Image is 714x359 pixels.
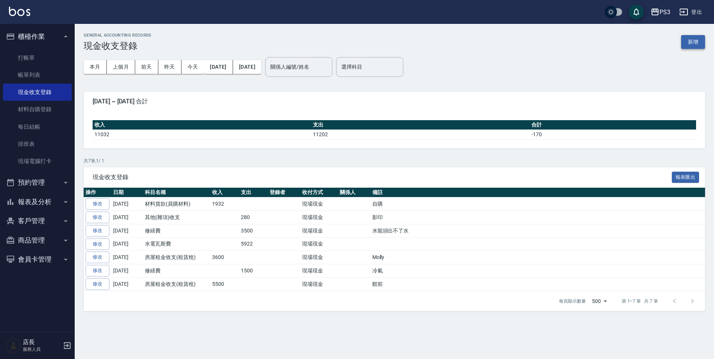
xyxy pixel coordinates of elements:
[143,211,210,224] td: 其他(雜項)收支
[672,172,699,183] button: 報表匯出
[86,198,109,210] a: 修改
[233,60,261,74] button: [DATE]
[3,153,72,170] a: 現場電腦打卡
[111,237,143,251] td: [DATE]
[239,188,268,197] th: 支出
[204,60,233,74] button: [DATE]
[3,101,72,118] a: 材料自購登錄
[370,188,705,197] th: 備註
[530,129,696,139] td: -170
[111,211,143,224] td: [DATE]
[86,225,109,237] a: 修改
[111,264,143,278] td: [DATE]
[3,173,72,192] button: 預約管理
[143,264,210,278] td: 修繕費
[622,298,658,305] p: 第 1–7 筆 共 7 筆
[300,277,338,291] td: 現場現金
[111,251,143,264] td: [DATE]
[111,197,143,211] td: [DATE]
[300,264,338,278] td: 現場現金
[300,237,338,251] td: 現場現金
[3,135,72,153] a: 排班表
[111,277,143,291] td: [DATE]
[3,118,72,135] a: 每日結帳
[300,251,338,264] td: 現場現金
[681,35,705,49] button: 新增
[143,277,210,291] td: 房屋租金收支(租賃稅)
[239,237,268,251] td: 5922
[629,4,644,19] button: save
[210,251,239,264] td: 3600
[143,224,210,237] td: 修繕費
[3,250,72,269] button: 會員卡管理
[86,238,109,250] a: 修改
[135,60,158,74] button: 前天
[86,278,109,290] a: 修改
[210,197,239,211] td: 1932
[370,211,705,224] td: 影印
[143,197,210,211] td: 材料貨款(員購材料)
[111,224,143,237] td: [DATE]
[23,338,61,346] h5: 店長
[107,60,135,74] button: 上個月
[84,33,152,38] h2: GENERAL ACCOUNTING RECORDS
[648,4,673,20] button: PS3
[370,264,705,278] td: 冷氣
[84,157,705,164] p: 共 7 筆, 1 / 1
[300,188,338,197] th: 收付方式
[93,174,672,181] span: 現金收支登錄
[143,251,210,264] td: 房屋租金收支(租賃稅)
[3,231,72,250] button: 商品管理
[3,192,72,212] button: 報表及分析
[370,277,705,291] td: 館前
[268,188,300,197] th: 登錄者
[23,346,61,353] p: 服務人員
[672,173,699,180] a: 報表匯出
[3,27,72,46] button: 櫃檯作業
[3,66,72,84] a: 帳單列表
[681,38,705,45] a: 新增
[6,338,21,353] img: Person
[676,5,705,19] button: 登出
[84,188,111,197] th: 操作
[239,211,268,224] td: 280
[93,120,311,130] th: 收入
[3,211,72,231] button: 客戶管理
[84,60,107,74] button: 本月
[311,129,530,139] td: 11202
[659,7,670,17] div: PS3
[93,98,696,105] span: [DATE] ~ [DATE] 合計
[181,60,204,74] button: 今天
[530,120,696,130] th: 合計
[3,49,72,66] a: 打帳單
[300,224,338,237] td: 現場現金
[370,197,705,211] td: 自購
[93,129,311,139] td: 11032
[111,188,143,197] th: 日期
[370,224,705,237] td: 水龍頭出不了水
[239,224,268,237] td: 3500
[143,188,210,197] th: 科目名稱
[210,188,239,197] th: 收入
[338,188,370,197] th: 關係人
[158,60,181,74] button: 昨天
[9,7,30,16] img: Logo
[86,265,109,277] a: 修改
[84,41,152,51] h3: 現金收支登錄
[86,212,109,223] a: 修改
[300,197,338,211] td: 現場現金
[239,264,268,278] td: 1500
[86,252,109,263] a: 修改
[300,211,338,224] td: 現場現金
[210,277,239,291] td: 5500
[143,237,210,251] td: 水電瓦斯費
[559,298,586,305] p: 每頁顯示數量
[3,84,72,101] a: 現金收支登錄
[589,291,610,311] div: 500
[370,251,705,264] td: Molly
[311,120,530,130] th: 支出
